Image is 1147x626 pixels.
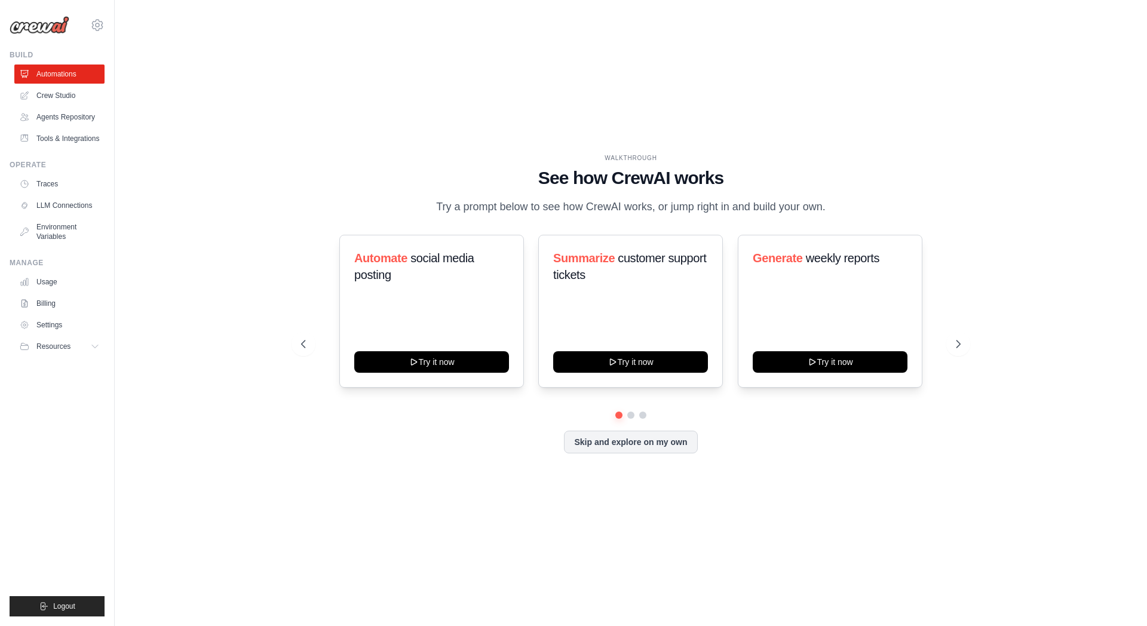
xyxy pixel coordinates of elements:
[10,596,105,616] button: Logout
[53,602,75,611] span: Logout
[14,174,105,194] a: Traces
[354,351,509,373] button: Try it now
[805,251,879,265] span: weekly reports
[10,50,105,60] div: Build
[430,198,832,216] p: Try a prompt below to see how CrewAI works, or jump right in and build your own.
[14,65,105,84] a: Automations
[10,16,69,34] img: Logo
[553,251,706,281] span: customer support tickets
[14,217,105,246] a: Environment Variables
[753,351,907,373] button: Try it now
[14,196,105,215] a: LLM Connections
[14,272,105,291] a: Usage
[553,351,708,373] button: Try it now
[14,337,105,356] button: Resources
[14,129,105,148] a: Tools & Integrations
[753,251,803,265] span: Generate
[14,86,105,105] a: Crew Studio
[14,294,105,313] a: Billing
[564,431,697,453] button: Skip and explore on my own
[301,154,961,162] div: WALKTHROUGH
[553,251,615,265] span: Summarize
[354,251,474,281] span: social media posting
[354,251,407,265] span: Automate
[14,315,105,335] a: Settings
[10,160,105,170] div: Operate
[10,258,105,268] div: Manage
[36,342,70,351] span: Resources
[301,167,961,189] h1: See how CrewAI works
[14,108,105,127] a: Agents Repository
